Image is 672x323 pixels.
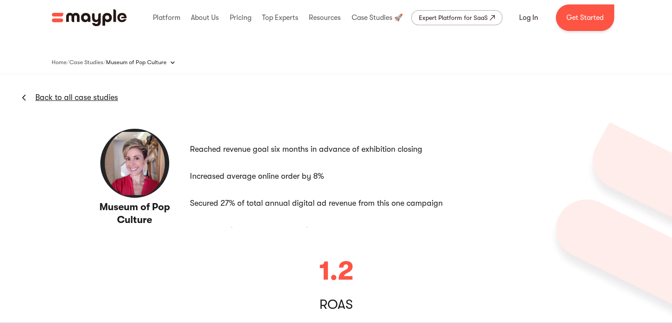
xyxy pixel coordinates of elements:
a: Case Studies [69,57,103,68]
div: / [103,58,106,67]
a: home [52,9,127,26]
a: Get Started [556,4,614,31]
div: / [67,58,69,67]
img: Museum of Pop Culture [99,128,170,199]
li: Reached revenue goal six months in advance of exhibition closing [190,138,588,160]
li: Increase in [GEOGRAPHIC_DATA] during each of the 5 phases [190,220,588,242]
div: 1.2 [319,258,353,285]
h3: Museum of Pop Culture [84,201,185,226]
div: Platform [151,4,182,32]
li: Increased average online order by 8% [190,165,588,187]
div: Museum of Pop Culture [106,58,167,67]
div: Museum of Pop Culture [106,54,184,71]
div: Pricing [227,4,253,32]
img: Mayple logo [52,9,127,26]
li: Secured 27% of total annual digital ad revenue from this one campaign [190,192,588,214]
div: About Us [189,4,221,32]
a: Expert Platform for SaaS [411,10,502,25]
div: Top Experts [260,4,300,32]
div: ROAS [319,300,353,309]
a: Log In [509,7,549,28]
a: Home [52,57,67,68]
a: Back to all case studies [35,92,118,103]
div: Resources [307,4,343,32]
div: Expert Platform for SaaS [419,12,488,23]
